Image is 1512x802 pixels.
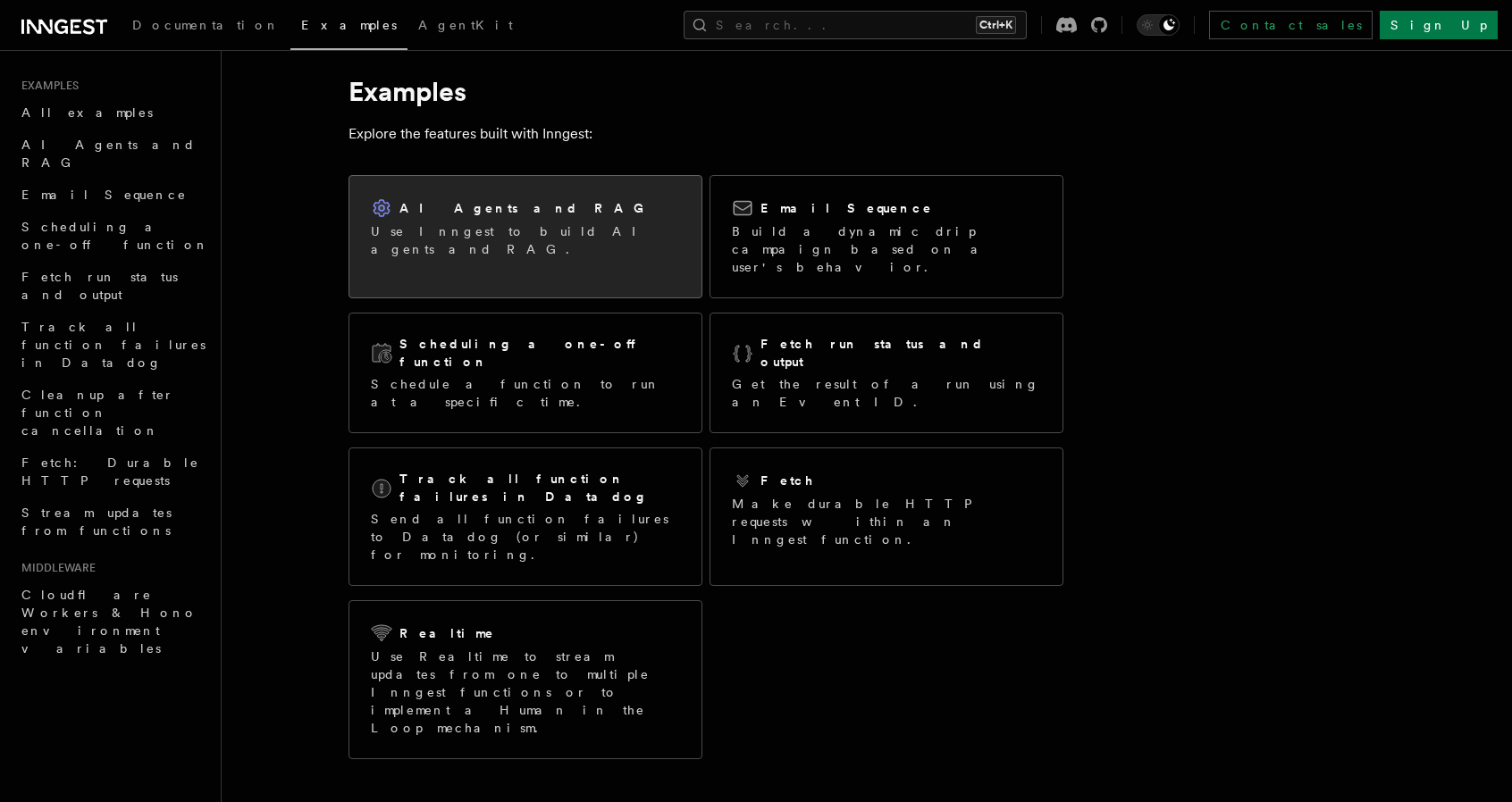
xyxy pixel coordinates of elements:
a: Fetch: Durable HTTP requests [14,447,210,497]
span: All examples [21,105,153,120]
p: Use Realtime to stream updates from one to multiple Inngest functions or to implement a Human in ... [371,647,680,737]
p: Schedule a function to run at a specific time. [371,375,680,411]
a: All examples [14,96,210,129]
span: Stream updates from functions [21,505,172,538]
a: Email SequenceBuild a dynamic drip campaign based on a user's behavior. [710,175,1063,298]
span: Documentation [132,18,280,32]
a: Documentation [122,5,290,48]
a: Fetch run status and output [14,261,210,311]
span: Email Sequence [21,188,187,202]
a: Sign Up [1380,11,1498,39]
span: AI Agents and RAG [21,138,196,170]
h2: Email Sequence [760,199,933,217]
h2: Fetch run status and output [760,335,1041,371]
span: Middleware [14,561,96,575]
a: RealtimeUse Realtime to stream updates from one to multiple Inngest functions or to implement a H... [349,600,702,759]
span: Fetch: Durable HTTP requests [21,455,199,488]
a: Fetch run status and outputGet the result of a run using an Event ID. [710,313,1063,433]
a: Email Sequence [14,179,210,211]
span: Scheduling a one-off function [21,220,209,252]
span: AgentKit [418,18,513,32]
span: Cloudflare Workers & Hono environment variables [21,588,197,656]
p: Explore the features built with Inngest: [349,121,1063,146]
h2: Fetch [760,472,815,489]
h2: AI Agents and RAG [399,199,653,217]
a: Scheduling a one-off functionSchedule a function to run at a specific time. [349,313,702,433]
kbd: Ctrl+K [976,16,1016,34]
button: Search...Ctrl+K [684,11,1027,39]
span: Cleanup after function cancellation [21,388,174,438]
p: Send all function failures to Datadog (or similar) for monitoring. [371,510,680,564]
a: AI Agents and RAG [14,129,210,179]
a: AgentKit [407,5,524,48]
a: Track all function failures in DatadogSend all function failures to Datadog (or similar) for moni... [349,447,702,586]
span: Track all function failures in Datadog [21,320,206,370]
h2: Scheduling a one-off function [399,335,680,371]
a: Examples [290,5,407,50]
h1: Examples [349,75,1063,107]
a: Stream updates from functions [14,497,210,547]
p: Use Inngest to build AI agents and RAG. [371,222,680,258]
p: Build a dynamic drip campaign based on a user's behavior. [732,222,1041,276]
a: Cleanup after function cancellation [14,379,210,447]
a: Scheduling a one-off function [14,211,210,261]
span: Fetch run status and output [21,270,178,302]
span: Examples [14,79,79,93]
p: Get the result of a run using an Event ID. [732,375,1041,411]
button: Toggle dark mode [1137,14,1180,36]
span: Examples [301,18,397,32]
a: Cloudflare Workers & Hono environment variables [14,579,210,664]
a: Track all function failures in Datadog [14,311,210,379]
a: FetchMake durable HTTP requests within an Inngest function. [710,447,1063,586]
a: Contact sales [1209,11,1373,39]
a: AI Agents and RAGUse Inngest to build AI agents and RAG. [349,175,702,298]
h2: Track all function failures in Datadog [399,470,680,505]
p: Make durable HTTP requests within an Inngest function. [732,495,1041,548]
h2: Realtime [399,624,495,642]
